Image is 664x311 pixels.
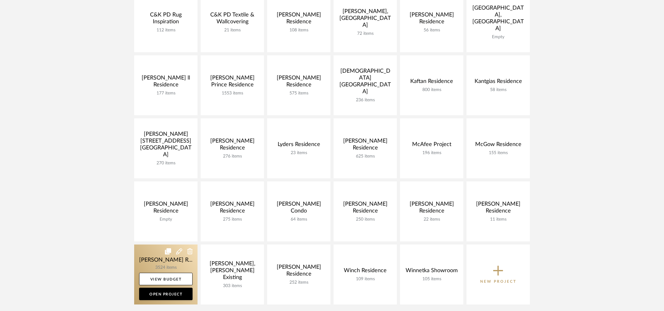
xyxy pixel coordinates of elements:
div: [PERSON_NAME] Residence [272,11,325,28]
div: [PERSON_NAME] Residence [339,201,392,217]
div: [PERSON_NAME] Residence [139,201,193,217]
div: 155 items [471,150,525,156]
div: 1553 items [206,91,259,96]
div: [PERSON_NAME] Residence [206,201,259,217]
div: [PERSON_NAME] Residence [405,201,458,217]
div: McGow Residence [471,141,525,150]
div: 21 items [206,28,259,33]
div: 112 items [139,28,193,33]
div: [PERSON_NAME] Residence [272,75,325,91]
div: 23 items [272,150,325,156]
div: [PERSON_NAME] Condo [272,201,325,217]
div: 196 items [405,150,458,156]
div: 625 items [339,154,392,159]
a: View Budget [139,273,193,285]
div: Winnetka Showroom [405,267,458,277]
div: Kantgias Residence [471,78,525,87]
div: Empty [471,34,525,40]
div: Kaftan Residence [405,78,458,87]
div: [PERSON_NAME] [STREET_ADDRESS][GEOGRAPHIC_DATA] [139,131,193,161]
div: [GEOGRAPHIC_DATA], [GEOGRAPHIC_DATA] [471,5,525,34]
div: [PERSON_NAME] Residence [471,201,525,217]
div: [DEMOGRAPHIC_DATA] [GEOGRAPHIC_DATA] [339,68,392,98]
div: 105 items [405,277,458,282]
div: 303 items [206,283,259,289]
div: [PERSON_NAME] Residence [206,138,259,154]
div: [PERSON_NAME], [PERSON_NAME] Existing [206,260,259,283]
button: New Project [466,245,530,304]
div: Lyders Residence [272,141,325,150]
div: 250 items [339,217,392,222]
div: 72 items [339,31,392,36]
div: 56 items [405,28,458,33]
div: 275 items [206,217,259,222]
div: 22 items [405,217,458,222]
div: 276 items [206,154,259,159]
div: [PERSON_NAME], [GEOGRAPHIC_DATA] [339,8,392,31]
div: McAfee Project [405,141,458,150]
div: 575 items [272,91,325,96]
div: [PERSON_NAME] Residence [272,264,325,280]
div: C&K PD Rug Inspiration [139,11,193,28]
div: 108 items [272,28,325,33]
div: Empty [139,217,193,222]
p: New Project [480,278,516,285]
div: 109 items [339,277,392,282]
div: 11 items [471,217,525,222]
div: 270 items [139,161,193,166]
div: [PERSON_NAME] ll Residence [139,75,193,91]
div: [PERSON_NAME] Residence [405,11,458,28]
div: C&K PD Textile & Wallcovering [206,11,259,28]
div: 177 items [139,91,193,96]
div: [PERSON_NAME] Prince Residence [206,75,259,91]
div: Winch Residence [339,267,392,277]
div: 64 items [272,217,325,222]
a: Open Project [139,288,193,300]
div: 58 items [471,87,525,93]
div: 236 items [339,98,392,103]
div: [PERSON_NAME] Residence [339,138,392,154]
div: 252 items [272,280,325,285]
div: 800 items [405,87,458,93]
